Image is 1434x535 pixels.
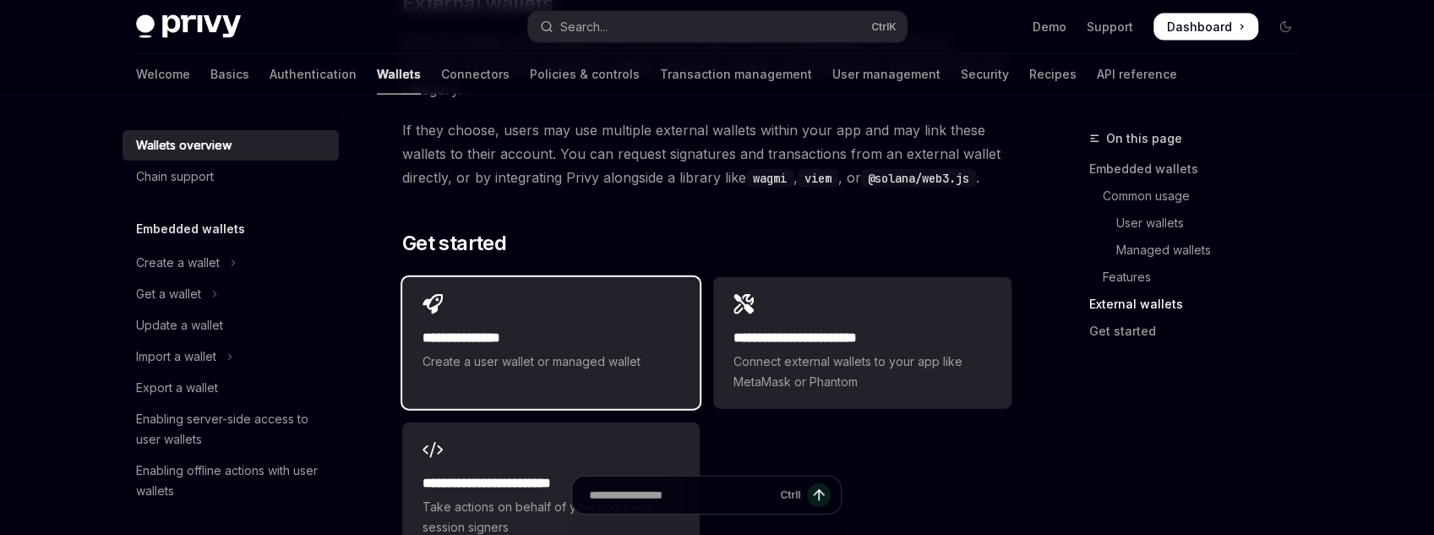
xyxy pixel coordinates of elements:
a: Get started [1089,318,1312,345]
a: Enabling server-side access to user wallets [123,404,339,455]
div: Update a wallet [136,315,223,336]
span: Get started [402,230,506,257]
a: Managed wallets [1089,237,1312,264]
a: Security [961,54,1009,95]
a: External wallets [1089,291,1312,318]
a: Features [1089,264,1312,291]
input: Ask a question... [589,477,773,514]
div: Chain support [136,167,214,187]
div: Export a wallet [136,378,218,398]
a: Connectors [441,54,510,95]
a: Policies & controls [530,54,640,95]
span: Create a user wallet or managed wallet [423,352,679,372]
a: Update a wallet [123,310,339,341]
a: Chain support [123,161,339,192]
a: Transaction management [660,54,812,95]
div: Create a wallet [136,253,220,273]
button: Open search [528,12,907,42]
div: Search... [560,17,608,37]
code: @solana/web3.js [861,169,976,188]
a: User wallets [1089,210,1312,237]
code: wagmi [746,169,793,188]
img: dark logo [136,15,241,39]
span: Connect external wallets to your app like MetaMask or Phantom [733,352,990,392]
button: Toggle Get a wallet section [123,279,339,309]
span: On this page [1106,128,1182,149]
a: API reference [1097,54,1177,95]
a: Dashboard [1153,14,1258,41]
a: Common usage [1089,183,1312,210]
a: Basics [210,54,249,95]
button: Toggle Import a wallet section [123,341,339,372]
a: Enabling offline actions with user wallets [123,456,339,506]
a: Welcome [136,54,190,95]
a: Embedded wallets [1089,156,1312,183]
span: Ctrl K [871,20,897,34]
a: Support [1087,19,1133,35]
a: Recipes [1029,54,1077,95]
div: Enabling offline actions with user wallets [136,461,329,501]
button: Toggle dark mode [1272,14,1299,41]
a: User management [832,54,941,95]
span: If they choose, users may use multiple external wallets within your app and may link these wallet... [402,118,1011,189]
div: Wallets overview [136,135,232,156]
a: Authentication [270,54,357,95]
div: Enabling server-side access to user wallets [136,409,329,450]
span: Dashboard [1167,19,1232,35]
a: Demo [1033,19,1066,35]
a: Wallets overview [123,130,339,161]
code: viem [798,169,838,188]
div: Import a wallet [136,347,216,367]
button: Toggle Create a wallet section [123,248,339,278]
a: Export a wallet [123,373,339,403]
button: Send message [807,483,831,507]
a: Wallets [377,54,421,95]
h5: Embedded wallets [136,219,245,239]
div: Get a wallet [136,284,201,304]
